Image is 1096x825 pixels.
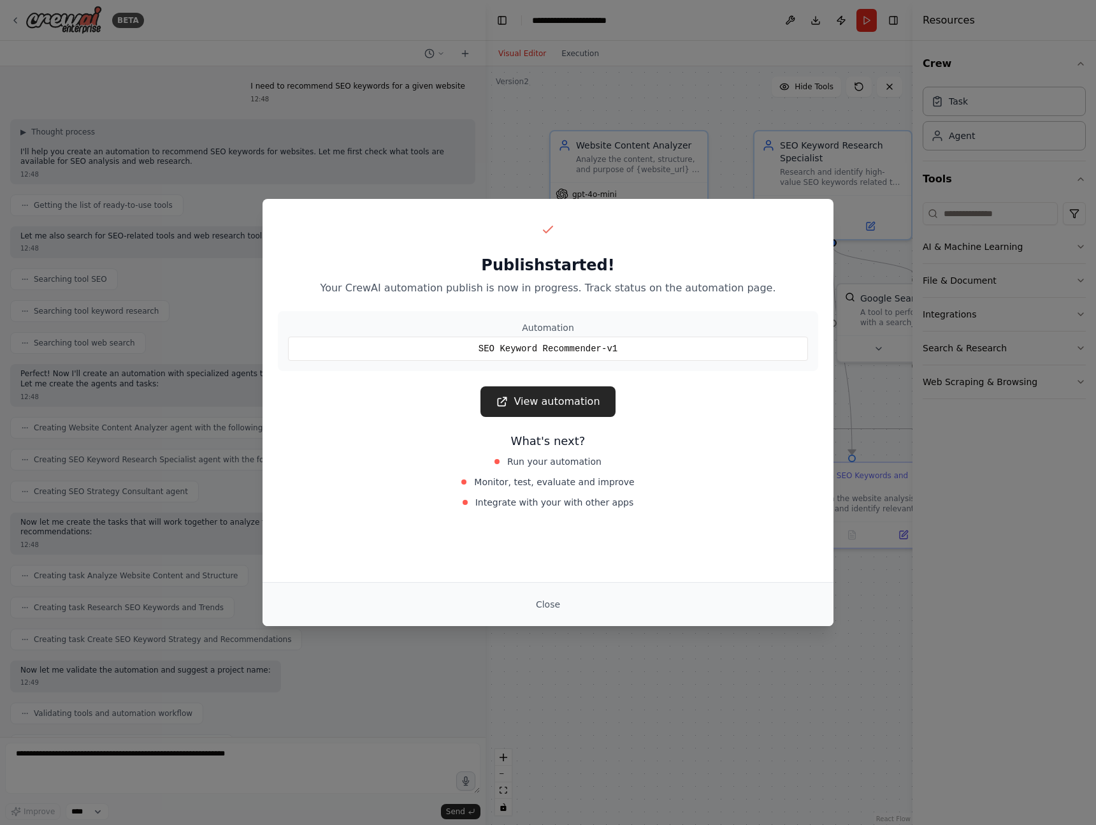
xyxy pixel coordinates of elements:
div: Automation [288,321,808,334]
h3: What's next? [278,432,818,450]
span: Run your automation [507,455,602,468]
a: View automation [480,386,615,417]
div: SEO Keyword Recommender-v1 [288,337,808,361]
button: Close [526,593,570,616]
h2: Publish started! [278,255,818,275]
p: Your CrewAI automation publish is now in progress. Track status on the automation page. [278,281,818,296]
span: Monitor, test, evaluate and improve [474,476,634,488]
span: Integrate with your with other apps [475,496,634,509]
